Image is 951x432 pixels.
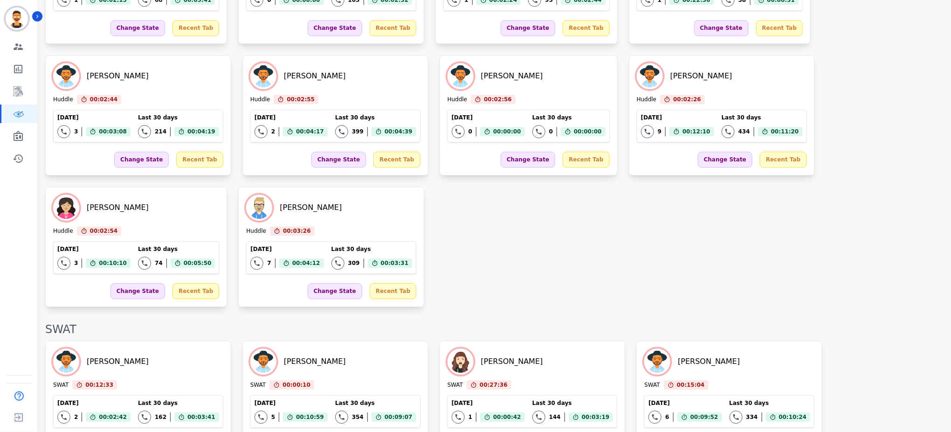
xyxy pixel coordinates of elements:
[678,356,740,367] div: [PERSON_NAME]
[155,128,166,135] div: 214
[644,381,660,390] div: SWAT
[280,202,342,213] div: [PERSON_NAME]
[87,356,149,367] div: [PERSON_NAME]
[53,63,79,89] img: Avatar
[187,412,215,422] span: 00:03:41
[493,412,521,422] span: 00:00:42
[658,128,662,135] div: 9
[532,114,606,121] div: Last 30 days
[172,20,219,36] div: Recent Tab
[532,399,613,407] div: Last 30 days
[690,412,718,422] span: 00:09:52
[53,348,79,375] img: Avatar
[484,95,512,104] span: 00:02:56
[352,128,364,135] div: 399
[53,227,73,236] div: Huddle
[250,63,276,89] img: Avatar
[670,70,732,82] div: [PERSON_NAME]
[385,412,413,422] span: 00:09:07
[85,380,113,390] span: 00:12:33
[57,114,131,121] div: [DATE]
[250,381,266,390] div: SWAT
[45,322,942,337] div: SWAT
[176,152,223,167] div: Recent Tab
[155,413,166,421] div: 162
[110,283,165,299] div: Change State
[271,128,275,135] div: 2
[448,96,468,104] div: Huddle
[296,412,324,422] span: 00:10:59
[694,20,749,36] div: Change State
[74,259,78,267] div: 3
[283,226,311,236] span: 00:03:26
[184,258,212,268] span: 00:05:50
[110,20,165,36] div: Change State
[284,356,346,367] div: [PERSON_NAME]
[469,413,472,421] div: 1
[682,127,710,136] span: 00:12:10
[246,195,272,221] img: Avatar
[637,96,657,104] div: Huddle
[771,127,799,136] span: 00:11:20
[673,95,701,104] span: 00:02:26
[574,127,602,136] span: 00:00:00
[283,380,310,390] span: 00:00:10
[335,399,416,407] div: Last 30 days
[250,245,324,253] div: [DATE]
[308,283,362,299] div: Change State
[549,128,553,135] div: 0
[480,380,508,390] span: 00:27:36
[373,152,420,167] div: Recent Tab
[452,399,525,407] div: [DATE]
[722,114,803,121] div: Last 30 days
[99,412,127,422] span: 00:02:42
[756,20,803,36] div: Recent Tab
[74,128,78,135] div: 3
[563,152,609,167] div: Recent Tab
[501,20,555,36] div: Change State
[308,20,362,36] div: Change State
[99,127,127,136] span: 00:03:08
[53,381,69,390] div: SWAT
[155,259,163,267] div: 74
[57,399,131,407] div: [DATE]
[677,380,705,390] span: 00:15:04
[448,348,474,375] img: Avatar
[284,70,346,82] div: [PERSON_NAME]
[352,413,364,421] div: 354
[187,127,215,136] span: 00:04:19
[385,127,413,136] span: 00:04:39
[311,152,366,167] div: Change State
[469,128,472,135] div: 0
[250,96,270,104] div: Huddle
[6,7,28,30] img: Bordered avatar
[90,226,118,236] span: 00:02:54
[331,245,413,253] div: Last 30 days
[53,195,79,221] img: Avatar
[172,283,219,299] div: Recent Tab
[746,413,758,421] div: 334
[287,95,315,104] span: 00:02:55
[57,245,131,253] div: [DATE]
[335,114,416,121] div: Last 30 days
[296,127,324,136] span: 00:04:17
[138,245,215,253] div: Last 30 days
[87,70,149,82] div: [PERSON_NAME]
[348,259,360,267] div: 309
[370,283,416,299] div: Recent Tab
[493,127,521,136] span: 00:00:00
[481,70,543,82] div: [PERSON_NAME]
[738,128,750,135] div: 434
[549,413,561,421] div: 144
[267,259,271,267] div: 7
[481,356,543,367] div: [PERSON_NAME]
[53,96,73,104] div: Huddle
[74,413,78,421] div: 2
[637,63,663,89] img: Avatar
[448,381,463,390] div: SWAT
[114,152,169,167] div: Change State
[138,114,219,121] div: Last 30 days
[665,413,669,421] div: 6
[582,412,610,422] span: 00:03:19
[292,258,320,268] span: 00:04:12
